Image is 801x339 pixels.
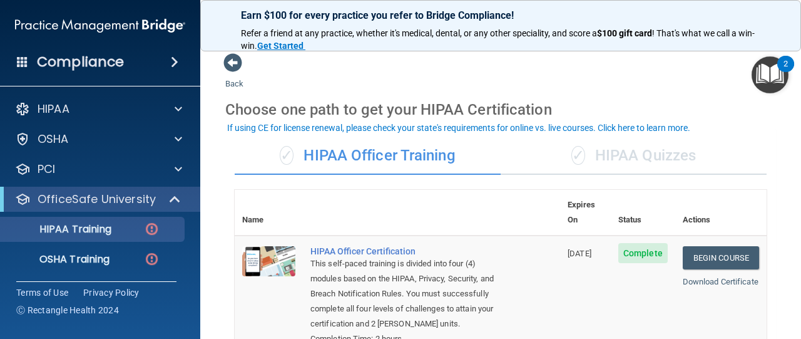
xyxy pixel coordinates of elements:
div: If using CE for license renewal, please check your state's requirements for online vs. live cours... [227,123,690,132]
th: Status [611,190,675,236]
div: 2 [783,64,788,80]
span: [DATE] [568,249,591,258]
span: ✓ [280,146,293,165]
div: This self-paced training is divided into four (4) modules based on the HIPAA, Privacy, Security, ... [310,256,497,331]
button: Open Resource Center, 2 new notifications [752,56,788,93]
a: Privacy Policy [83,286,140,299]
div: HIPAA Officer Training [235,137,501,175]
img: danger-circle.6113f641.png [144,251,160,267]
p: OSHA Training [8,253,110,266]
p: OfficeSafe University [38,192,156,207]
a: Terms of Use [16,286,68,299]
span: Refer a friend at any practice, whether it's medical, dental, or any other speciality, and score a [241,28,597,38]
p: HIPAA Training [8,223,111,236]
p: OSHA [38,132,69,147]
a: Get Started [257,41,305,51]
div: Choose one path to get your HIPAA Certification [225,91,776,128]
span: ✓ [571,146,585,165]
strong: Get Started [257,41,304,51]
h4: Compliance [37,53,124,71]
th: Actions [675,190,767,236]
th: Name [235,190,303,236]
th: Expires On [560,190,611,236]
p: HIPAA [38,102,69,117]
p: PCI [38,162,55,177]
span: ! That's what we call a win-win. [241,28,755,51]
span: Ⓒ Rectangle Health 2024 [16,304,119,316]
a: OfficeSafe University [15,192,181,207]
p: Earn $100 for every practice you refer to Bridge Compliance! [241,9,760,21]
a: Download Certificate [683,277,758,286]
a: PCI [15,162,182,177]
img: danger-circle.6113f641.png [144,221,160,237]
a: Back [225,64,243,88]
a: OSHA [15,132,182,147]
strong: $100 gift card [597,28,652,38]
a: HIPAA [15,102,182,117]
a: Begin Course [683,246,759,269]
button: If using CE for license renewal, please check your state's requirements for online vs. live cours... [225,122,692,134]
span: Complete [618,243,668,263]
div: HIPAA Quizzes [501,137,767,175]
a: HIPAA Officer Certification [310,246,497,256]
img: PMB logo [15,13,185,38]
